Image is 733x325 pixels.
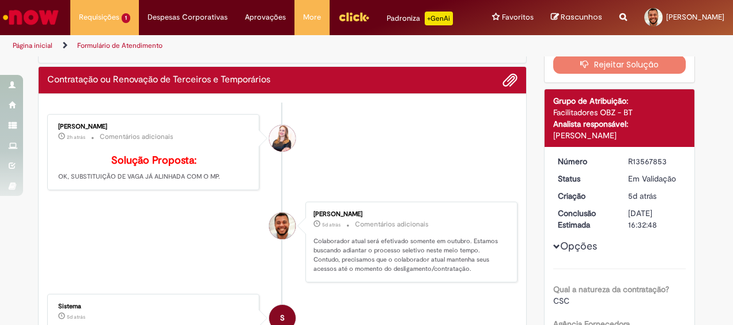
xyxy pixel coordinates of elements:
div: Em Validação [628,173,682,184]
img: click_logo_yellow_360x200.png [338,8,369,25]
span: More [303,12,321,23]
button: Adicionar anexos [502,73,517,88]
dt: Status [549,173,620,184]
b: Solução Proposta: [111,154,197,167]
span: Requisições [79,12,119,23]
span: Aprovações [245,12,286,23]
span: 5d atrás [628,191,656,201]
a: Página inicial [13,41,52,50]
a: Rascunhos [551,12,602,23]
span: CSC [553,296,569,306]
button: Rejeitar Solução [553,55,686,74]
span: Favoritos [502,12,534,23]
div: 25/09/2025 16:32:46 [628,190,682,202]
b: Qual a natureza da contratação? [553,284,669,294]
h2: Contratação ou Renovação de Terceiros e Temporários Histórico de tíquete [47,75,270,85]
small: Comentários adicionais [355,220,429,229]
div: Grupo de Atribuição: [553,95,686,107]
div: [PERSON_NAME] [553,130,686,141]
p: OK, SUBSTITUIÇÃO DE VAGA JÁ ALINHADA COM O MP. [58,155,250,182]
time: 29/09/2025 16:45:40 [67,134,85,141]
time: 25/09/2025 16:32:52 [67,313,85,320]
dt: Conclusão Estimada [549,207,620,230]
div: [DATE] 16:32:48 [628,207,682,230]
div: [PERSON_NAME] [313,211,505,218]
span: 1 [122,13,130,23]
dt: Número [549,156,620,167]
div: Analista responsável: [553,118,686,130]
span: 5d atrás [322,221,341,228]
a: Formulário de Atendimento [77,41,163,50]
div: Facilitadores OBZ - BT [553,107,686,118]
time: 25/09/2025 16:35:53 [322,221,341,228]
div: Caroline Marcilio [269,125,296,152]
span: Despesas Corporativas [148,12,228,23]
div: [PERSON_NAME] [58,123,250,130]
img: ServiceNow [1,6,61,29]
div: Michael Douglas Bezerra Pereira [269,213,296,239]
div: R13567853 [628,156,682,167]
span: [PERSON_NAME] [666,12,724,22]
div: Sistema [58,303,250,310]
time: 25/09/2025 16:32:46 [628,191,656,201]
span: 2h atrás [67,134,85,141]
div: Padroniza [387,12,453,25]
span: 5d atrás [67,313,85,320]
dt: Criação [549,190,620,202]
small: Comentários adicionais [100,132,173,142]
span: Rascunhos [561,12,602,22]
p: +GenAi [425,12,453,25]
p: Colaborador atual será efetivado somente em outubro. Estamos buscando adiantar o processo seletiv... [313,237,505,273]
ul: Trilhas de página [9,35,480,56]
